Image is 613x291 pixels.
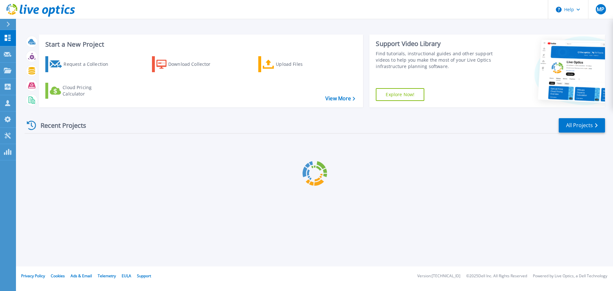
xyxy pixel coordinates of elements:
a: Cookies [51,273,65,279]
div: Support Video Library [376,40,496,48]
li: © 2025 Dell Inc. All Rights Reserved [466,274,527,278]
div: Request a Collection [64,58,115,71]
a: All Projects [559,118,605,133]
div: Cloud Pricing Calculator [63,84,114,97]
a: EULA [122,273,131,279]
a: Download Collector [152,56,223,72]
a: Support [137,273,151,279]
a: Upload Files [258,56,329,72]
span: MP [597,7,604,12]
div: Upload Files [276,58,327,71]
div: Find tutorials, instructional guides and other support videos to help you make the most of your L... [376,50,496,70]
a: Request a Collection [45,56,117,72]
a: Telemetry [98,273,116,279]
div: Download Collector [168,58,219,71]
div: Recent Projects [25,118,95,133]
a: Explore Now! [376,88,424,101]
a: Ads & Email [71,273,92,279]
a: View More [325,96,355,102]
li: Version: [TECHNICAL_ID] [417,274,460,278]
li: Powered by Live Optics, a Dell Technology [533,274,607,278]
h3: Start a New Project [45,41,355,48]
a: Cloud Pricing Calculator [45,83,117,99]
a: Privacy Policy [21,273,45,279]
